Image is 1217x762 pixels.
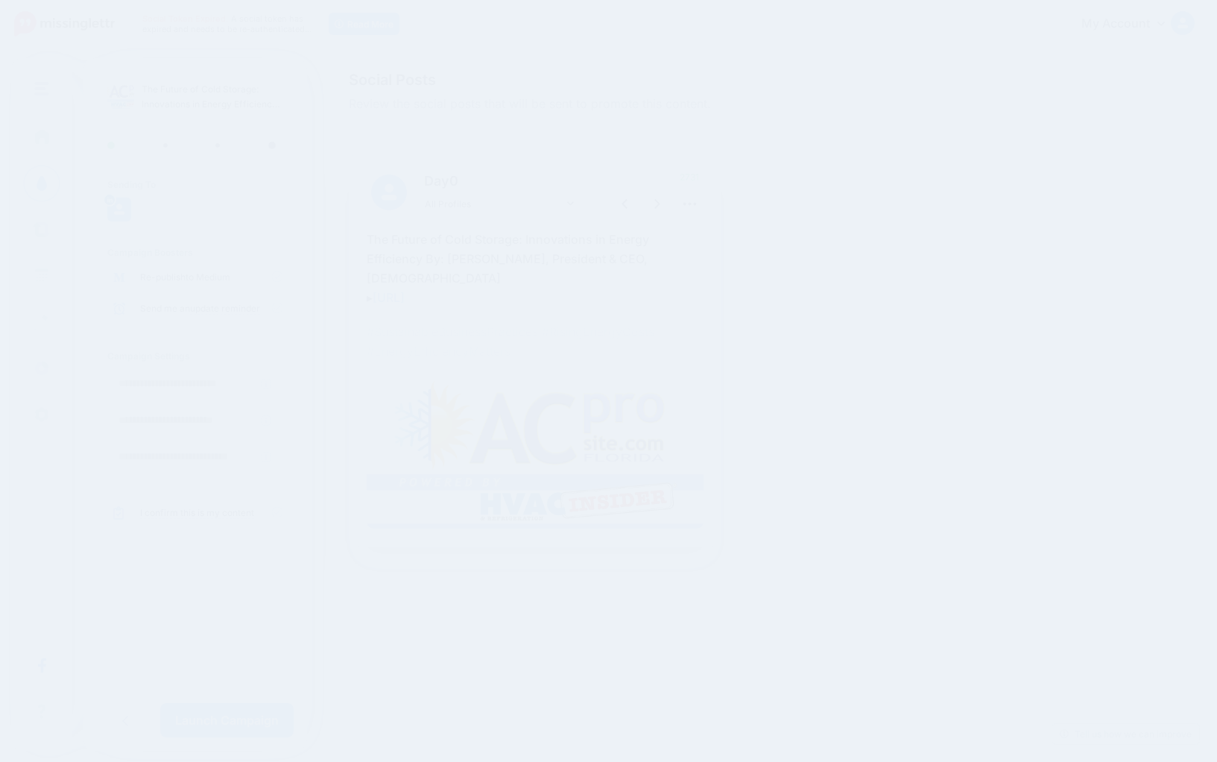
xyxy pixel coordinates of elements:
[142,13,229,24] span: Social Token Expired.
[107,198,131,221] img: user_default_image.png
[675,170,704,185] span: 2731
[349,95,1040,114] span: Review the social posts that will be sent to promote this content.
[373,290,405,305] a: [URL]
[140,507,254,519] a: I confirm this is my content
[107,179,283,190] h4: Sending To
[142,82,283,112] p: The Future of Cold Storage: Innovations in Energy Efficiency By: [PERSON_NAME], President & CEO, ...
[1052,724,1199,744] a: Tell us how we can improve
[140,271,283,284] p: to Medium
[371,174,407,210] img: user_default_image.png
[367,376,704,529] img: 101a256d4f6ab8a738335be8f61dbbac.jpg
[417,170,584,192] p: Day
[142,13,312,34] span: A social token has expired and needs to be re-authenticated…
[14,11,115,37] img: Missinglettr
[140,302,283,315] p: Send me an
[367,322,704,361] p: #SustainableBusinessPractices #RisingEnergyCosts #EnergyEfficiencyMatters
[367,230,704,307] p: The Future of Cold Storage: Innovations in Energy Efficiency By: [PERSON_NAME], President & CEO, ...
[1066,6,1195,42] a: My Account
[140,271,186,283] a: Re-publish
[349,72,1040,87] span: Social Posts
[107,82,134,109] img: 101a256d4f6ab8a738335be8f61dbbac_thumb.jpg
[449,173,458,189] span: 0
[190,303,260,315] a: update reminder
[425,196,563,212] span: All Profiles
[34,82,49,95] img: menu.png
[417,193,581,215] a: All Profiles
[107,247,283,258] h4: Campaign Boosters
[107,350,283,362] h4: Campaign Settings
[329,13,399,35] a: Read More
